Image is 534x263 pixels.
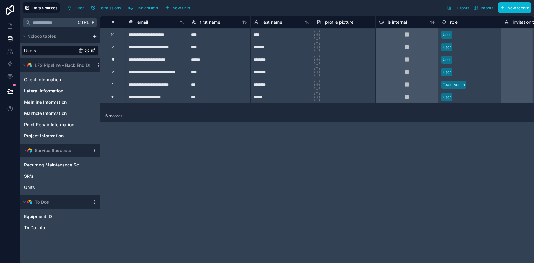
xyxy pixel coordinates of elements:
span: first name [200,19,220,25]
div: 7 [112,45,114,50]
div: 1 [112,82,114,87]
div: User [443,44,451,50]
span: email [137,19,148,25]
span: last name [262,19,282,25]
div: 2 [112,70,114,75]
span: Filter [74,6,84,10]
span: K [91,20,95,25]
button: New record [498,2,531,13]
button: New field [163,3,192,12]
div: 6 [112,57,114,62]
div: User [443,69,451,75]
span: 6 records [105,113,122,118]
div: User [443,94,451,100]
span: Import [481,6,493,10]
span: New record [507,6,529,10]
button: Find column [126,3,160,12]
div: User [443,32,451,37]
div: Team Admin [443,82,465,87]
span: Data Sources [32,6,58,10]
button: Export [445,2,471,13]
div: User [443,57,451,62]
span: Export [457,6,469,10]
button: Import [471,2,495,13]
div: # [105,20,120,24]
button: Data Sources [23,2,60,13]
button: Permissions [89,3,123,12]
span: Permissions [98,6,121,10]
span: is internal [388,19,407,25]
span: profile picture [325,19,353,25]
span: New field [172,6,190,10]
div: 10 [111,32,115,37]
span: Find column [135,6,158,10]
a: New record [495,2,531,13]
span: Ctrl [77,18,90,26]
button: Filter [65,3,86,12]
a: Permissions [89,3,125,12]
span: role [450,19,458,25]
div: 11 [111,95,114,100]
